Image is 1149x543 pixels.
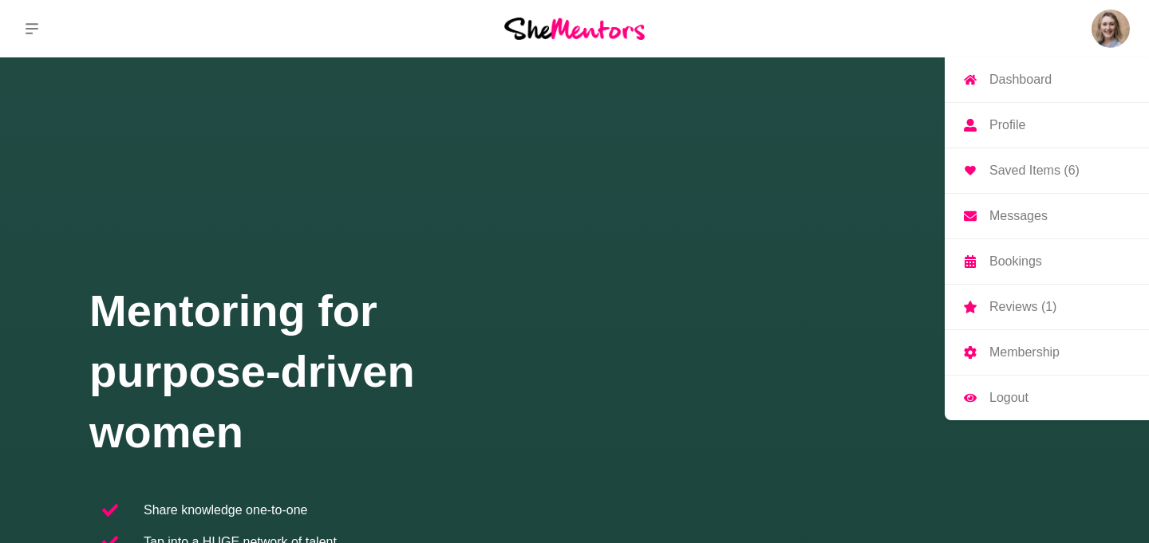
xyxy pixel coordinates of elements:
[1092,10,1130,48] img: Victoria Wilson
[989,346,1060,359] p: Membership
[989,255,1042,268] p: Bookings
[1092,10,1130,48] a: Victoria WilsonDashboardProfileSaved Items (6)MessagesBookingsReviews (1)MembershipLogout
[945,194,1149,238] a: Messages
[945,148,1149,193] a: Saved Items (6)
[945,57,1149,102] a: Dashboard
[144,501,307,520] p: Share knowledge one-to-one
[989,164,1080,177] p: Saved Items (6)
[989,392,1029,404] p: Logout
[989,301,1056,313] p: Reviews (1)
[945,285,1149,329] a: Reviews (1)
[89,281,574,462] h1: Mentoring for purpose-driven women
[945,103,1149,148] a: Profile
[504,18,645,39] img: She Mentors Logo
[989,119,1025,132] p: Profile
[989,210,1048,222] p: Messages
[945,239,1149,284] a: Bookings
[989,73,1052,86] p: Dashboard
